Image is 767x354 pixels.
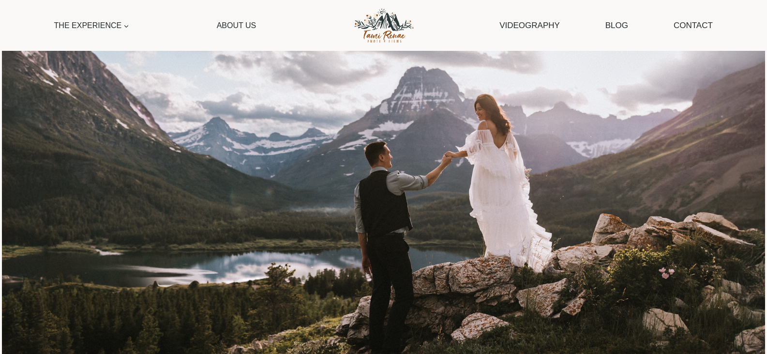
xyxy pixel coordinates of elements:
nav: Secondary [495,13,718,38]
a: About Us [212,15,261,36]
nav: Primary [49,15,261,36]
a: The Experience [49,15,134,36]
a: Videography [495,13,565,38]
span: The Experience [54,19,130,32]
a: Contact [669,13,718,38]
img: Tami Renae Photo & Films Logo [344,5,423,46]
a: Blog [601,13,633,38]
